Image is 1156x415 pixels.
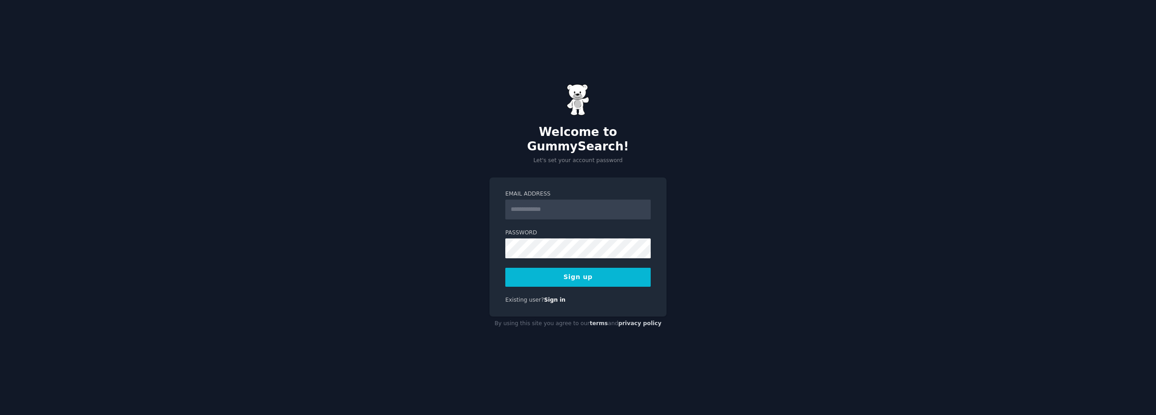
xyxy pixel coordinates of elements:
button: Sign up [505,268,651,287]
a: terms [590,320,608,326]
span: Existing user? [505,297,544,303]
div: By using this site you agree to our and [489,317,667,331]
h2: Welcome to GummySearch! [489,125,667,154]
p: Let's set your account password [489,157,667,165]
label: Password [505,229,651,237]
a: Sign in [544,297,566,303]
label: Email Address [505,190,651,198]
a: privacy policy [618,320,662,326]
img: Gummy Bear [567,84,589,116]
